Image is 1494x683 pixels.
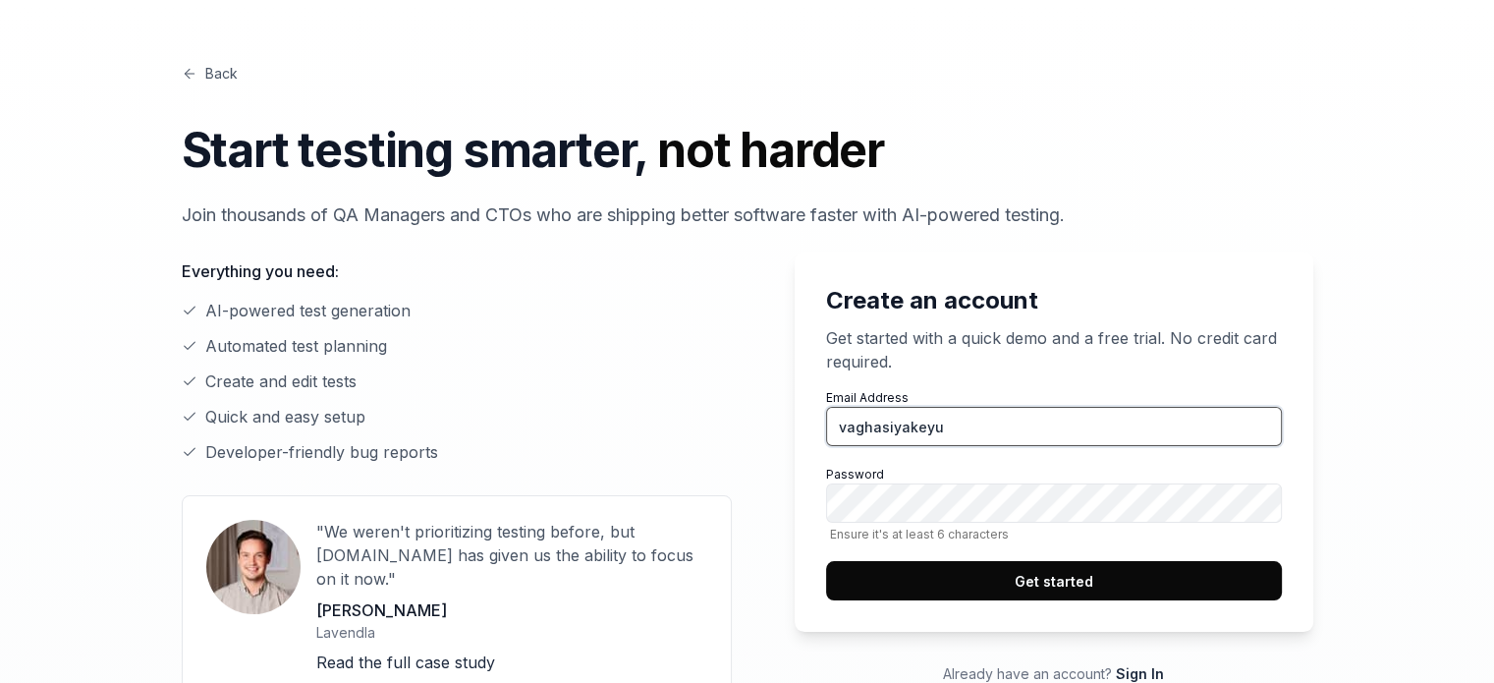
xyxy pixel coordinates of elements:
input: Email Address [826,407,1282,446]
p: Lavendla [316,622,707,643]
input: PasswordEnsure it's at least 6 characters [826,484,1282,523]
label: Password [826,466,1282,541]
p: Join thousands of QA Managers and CTOs who are shipping better software faster with AI-powered te... [182,201,1313,228]
a: Back [182,63,238,84]
li: Create and edit tests [182,370,732,393]
span: not harder [657,121,884,179]
p: [PERSON_NAME] [316,598,707,622]
label: Email Address [826,389,1282,446]
li: AI-powered test generation [182,299,732,322]
a: Sign In [1116,665,1164,682]
p: Get started with a quick demo and a free trial. No credit card required. [826,326,1282,373]
a: Read the full case study [316,653,495,672]
button: Get started [826,561,1282,600]
p: Everything you need: [182,259,732,283]
span: Ensure it's at least 6 characters [826,527,1282,541]
p: "We weren't prioritizing testing before, but [DOMAIN_NAME] has given us the ability to focus on i... [316,520,707,591]
h2: Create an account [826,283,1282,318]
li: Developer-friendly bug reports [182,440,732,464]
img: User avatar [206,520,301,614]
li: Quick and easy setup [182,405,732,428]
li: Automated test planning [182,334,732,358]
h1: Start testing smarter, [182,115,1313,186]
